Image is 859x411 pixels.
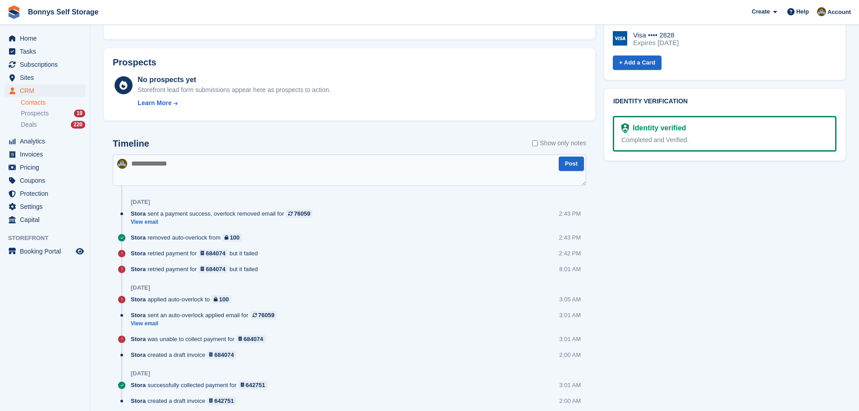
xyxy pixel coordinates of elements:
div: 642751 [246,381,265,389]
a: menu [5,200,85,213]
div: [DATE] [131,199,150,206]
div: 2:42 PM [559,249,581,258]
div: 100 [219,295,229,304]
div: Expires [DATE] [633,39,679,47]
a: + Add a Card [613,55,661,70]
span: Stora [131,209,146,218]
div: 100 [230,233,240,242]
a: 684074 [198,249,228,258]
div: 76059 [294,209,310,218]
div: created a draft invoice [131,397,241,405]
div: Completed and Verified. [621,135,828,145]
div: 684074 [206,265,225,273]
span: Booking Portal [20,245,74,258]
span: Account [827,8,851,17]
span: Stora [131,381,146,389]
span: Stora [131,397,146,405]
a: menu [5,32,85,45]
h2: Identity verification [613,98,836,105]
img: stora-icon-8386f47178a22dfd0bd8f6a31ec36ba5ce8667c1dd55bd0f319d3a0aa187defe.svg [7,5,21,19]
a: Preview store [74,246,85,257]
span: Create [752,7,770,16]
a: menu [5,187,85,200]
a: menu [5,245,85,258]
div: 2:00 AM [559,351,581,359]
a: 642751 [239,381,268,389]
div: 3:01 AM [559,335,581,343]
img: Identity Verification Ready [621,123,629,133]
div: was unable to collect payment for [131,335,270,343]
a: menu [5,213,85,226]
div: [DATE] [131,370,150,377]
div: sent a payment success, overlock removed email for [131,209,317,218]
div: 8:01 AM [559,265,581,273]
span: CRM [20,84,74,97]
span: Help [796,7,809,16]
a: menu [5,84,85,97]
span: Home [20,32,74,45]
span: Capital [20,213,74,226]
span: Settings [20,200,74,213]
span: Deals [21,120,37,129]
a: menu [5,58,85,71]
a: 684074 [198,265,228,273]
div: 2:43 PM [559,233,581,242]
span: Subscriptions [20,58,74,71]
a: Prospects 19 [21,109,85,118]
span: Analytics [20,135,74,148]
div: successfully collected payment for [131,381,272,389]
div: Storefront lead form submissions appear here as prospects to action. [138,85,331,95]
div: 220 [71,121,85,129]
a: 100 [211,295,231,304]
div: Learn More [138,98,171,108]
span: Stora [131,233,146,242]
span: Stora [131,249,146,258]
a: 76059 [286,209,312,218]
a: menu [5,148,85,161]
a: menu [5,174,85,187]
a: 684074 [236,335,266,343]
label: Show only notes [532,139,586,148]
button: Post [559,157,584,171]
div: 19 [74,110,85,117]
div: 684074 [214,351,234,359]
span: Storefront [8,234,90,243]
h2: Prospects [113,57,156,68]
span: Sites [20,71,74,84]
span: Prospects [21,109,49,118]
h2: Timeline [113,139,149,149]
span: Invoices [20,148,74,161]
span: Protection [20,187,74,200]
div: 2:00 AM [559,397,581,405]
a: menu [5,161,85,174]
div: 642751 [214,397,234,405]
div: 3:01 AM [559,381,581,389]
span: Stora [131,311,146,319]
span: Stora [131,335,146,343]
div: sent an auto-overlock applied email for [131,311,281,319]
span: Pricing [20,161,74,174]
div: 684074 [243,335,263,343]
span: Stora [131,265,146,273]
div: 76059 [258,311,275,319]
a: View email [131,320,281,328]
a: 76059 [250,311,277,319]
div: 3:01 AM [559,311,581,319]
a: Contacts [21,98,85,107]
div: retried payment for but it failed [131,265,262,273]
span: Tasks [20,45,74,58]
a: Learn More [138,98,331,108]
img: Visa Logo [613,31,627,46]
div: Identity verified [629,123,686,134]
div: retried payment for but it failed [131,249,262,258]
div: 684074 [206,249,225,258]
div: applied auto-overlock to [131,295,236,304]
div: created a draft invoice [131,351,241,359]
div: 3:05 AM [559,295,581,304]
div: [DATE] [131,284,150,291]
a: 100 [222,233,242,242]
div: No prospects yet [138,74,331,85]
a: menu [5,135,85,148]
a: 684074 [207,351,236,359]
span: Coupons [20,174,74,187]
